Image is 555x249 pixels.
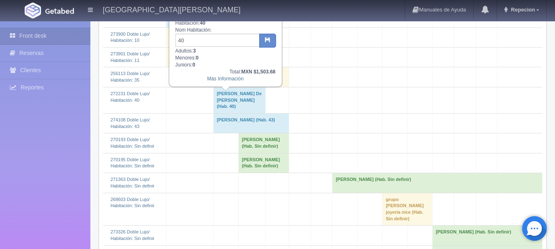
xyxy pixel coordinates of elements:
[111,117,150,129] a: 274108 Doble Lujo/Habitación: 43
[111,197,154,208] a: 268603 Doble Lujo/Habitación: Sin definir
[111,177,154,188] a: 271363 Doble Lujo/Habitación: Sin definir
[196,55,199,61] b: 0
[111,51,150,63] a: 273901 Doble Lujo/Habitación: 11
[111,91,150,103] a: 272231 Doble Lujo/Habitación: 40
[332,173,542,193] td: [PERSON_NAME] (Hab. Sin definir)
[509,7,535,13] span: Repecion
[170,1,281,86] div: Fechas: Habitación: Núm Habitación: Adultos: Menores: Juniors:
[207,76,244,82] a: Más Información
[175,69,276,75] div: Total:
[238,153,289,173] td: [PERSON_NAME] (Hab. Sin definir)
[111,32,150,43] a: 273900 Doble Lujo/Habitación: 10
[175,34,260,47] input: Sin definir
[213,113,289,133] td: [PERSON_NAME] (Hab. 43)
[111,137,154,148] a: 270193 Doble Lujo/Habitación: Sin definir
[382,193,433,226] td: grupo [PERSON_NAME] joyeria nice (Hab. Sin definir)
[432,226,542,245] td: [PERSON_NAME] (Hab. Sin definir)
[111,157,154,169] a: 270195 Doble Lujo/Habitación: Sin definir
[238,133,289,153] td: [PERSON_NAME] (Hab. Sin definir)
[200,20,205,26] b: 40
[241,69,275,75] b: MXN $1,503.68
[166,27,266,47] td: [PERSON_NAME] (Hab. 10)
[193,62,196,68] b: 0
[45,8,74,14] img: Getabed
[111,71,150,82] a: 256113 Doble Lujo/Habitación: 35
[213,87,265,113] td: [PERSON_NAME] De [PERSON_NAME] (Hab. 40)
[193,48,196,54] b: 3
[111,229,154,241] a: 273326 Doble Lujo/Habitación: Sin definir
[103,4,240,14] h4: [GEOGRAPHIC_DATA][PERSON_NAME]
[166,48,266,67] td: [PERSON_NAME] (Hab. 11)
[25,2,41,18] img: Getabed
